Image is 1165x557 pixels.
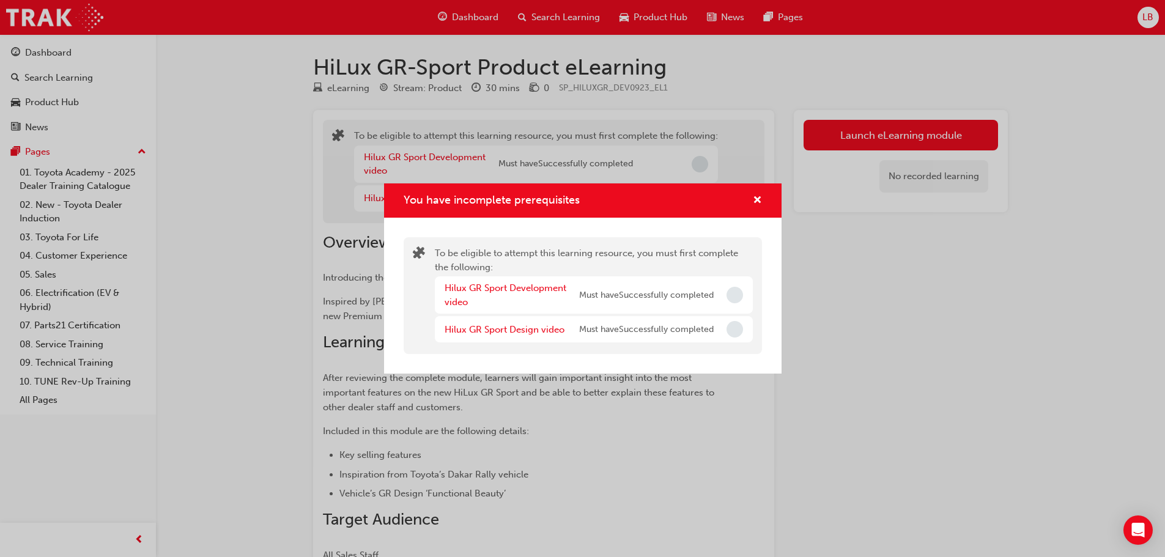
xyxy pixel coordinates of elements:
div: To be eligible to attempt this learning resource, you must first complete the following: [435,246,753,345]
span: Must have Successfully completed [579,323,714,337]
span: cross-icon [753,196,762,207]
div: You have incomplete prerequisites [384,183,782,374]
span: puzzle-icon [413,248,425,262]
a: Hilux GR Sport Development video [445,282,566,308]
span: Must have Successfully completed [579,289,714,303]
div: Open Intercom Messenger [1123,515,1153,545]
a: Hilux GR Sport Design video [445,324,564,335]
span: Incomplete [727,287,743,303]
span: Incomplete [727,321,743,338]
span: You have incomplete prerequisites [404,193,580,207]
button: cross-icon [753,193,762,208]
